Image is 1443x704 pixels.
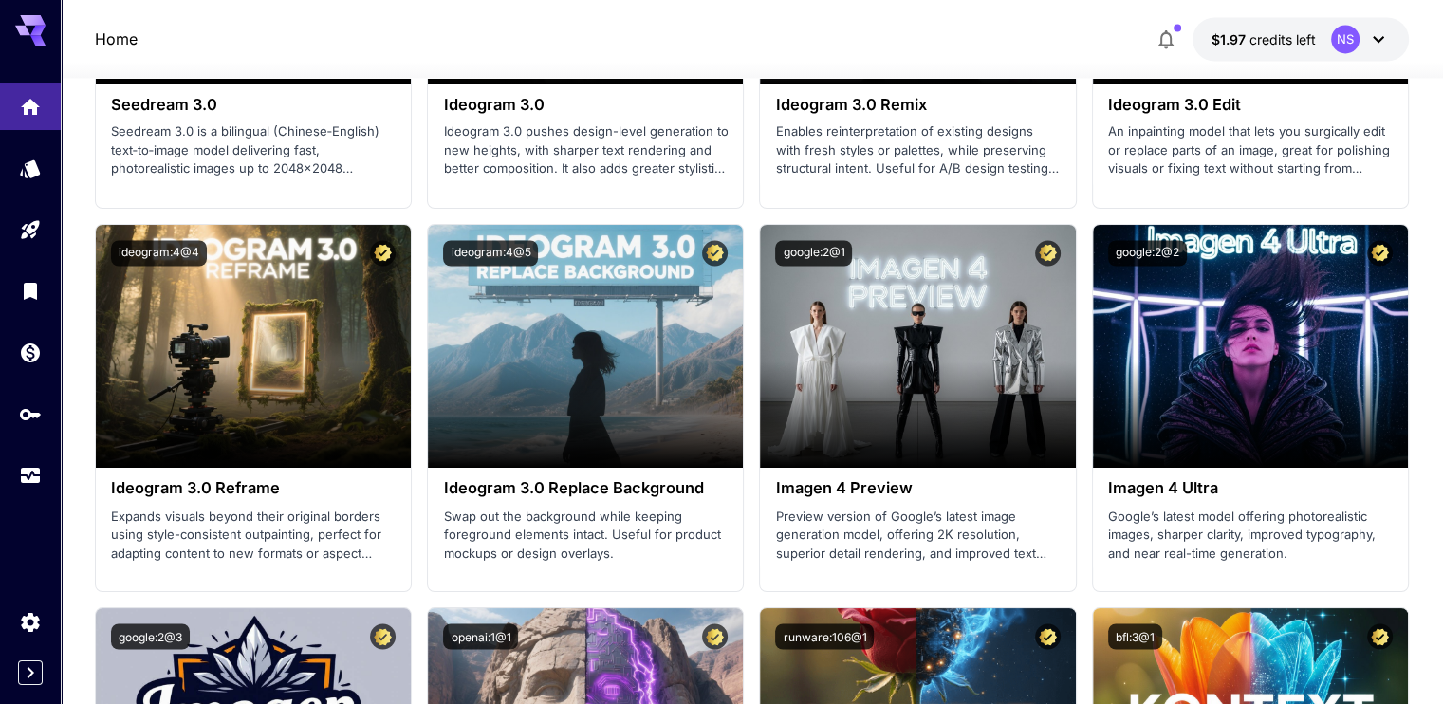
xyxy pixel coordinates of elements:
div: Settings [19,610,42,634]
div: $1.9674 [1212,29,1316,49]
nav: breadcrumb [95,28,138,50]
span: $1.97 [1212,31,1249,47]
button: Certified Model – Vetted for best performance and includes a commercial license. [1367,623,1393,649]
p: Swap out the background while keeping foreground elements intact. Useful for product mockups or d... [443,507,728,563]
div: NS [1331,25,1360,53]
p: Google’s latest model offering photorealistic images, sharper clarity, improved typography, and n... [1108,507,1393,563]
div: Usage [19,464,42,488]
button: $1.9674NS [1193,17,1409,61]
p: Enables reinterpretation of existing designs with fresh styles or palettes, while preserving stru... [775,122,1060,178]
button: Certified Model – Vetted for best performance and includes a commercial license. [1367,240,1393,266]
a: Home [95,28,138,50]
p: Seedream 3.0 is a bilingual (Chinese‑English) text‑to‑image model delivering fast, photorealistic... [111,122,396,178]
span: credits left [1249,31,1316,47]
h3: Ideogram 3.0 [443,96,728,114]
button: google:2@2 [1108,240,1187,266]
img: alt [428,225,743,468]
h3: Ideogram 3.0 Replace Background [443,479,728,497]
button: Certified Model – Vetted for best performance and includes a commercial license. [370,240,396,266]
button: Certified Model – Vetted for best performance and includes a commercial license. [702,240,728,266]
button: ideogram:4@5 [443,240,538,266]
h3: Imagen 4 Preview [775,479,1060,497]
button: bfl:3@1 [1108,623,1162,649]
div: Library [19,279,42,303]
h3: Seedream 3.0 [111,96,396,114]
button: Certified Model – Vetted for best performance and includes a commercial license. [370,623,396,649]
button: google:2@1 [775,240,852,266]
h3: Ideogram 3.0 Reframe [111,479,396,497]
div: Home [19,89,42,113]
button: runware:106@1 [775,623,874,649]
div: Models [19,157,42,180]
img: alt [760,225,1075,468]
button: google:2@3 [111,623,190,649]
h3: Imagen 4 Ultra [1108,479,1393,497]
p: Preview version of Google’s latest image generation model, offering 2K resolution, superior detai... [775,507,1060,563]
p: Ideogram 3.0 pushes design-level generation to new heights, with sharper text rendering and bette... [443,122,728,178]
button: Certified Model – Vetted for best performance and includes a commercial license. [1035,240,1061,266]
div: Wallet [19,341,42,364]
img: alt [96,225,411,468]
button: Certified Model – Vetted for best performance and includes a commercial license. [702,623,728,649]
h3: Ideogram 3.0 Edit [1108,96,1393,114]
img: alt [1093,225,1408,468]
div: Playground [19,218,42,242]
button: openai:1@1 [443,623,518,649]
button: Expand sidebar [18,660,43,685]
div: API Keys [19,402,42,426]
button: ideogram:4@4 [111,240,207,266]
button: Certified Model – Vetted for best performance and includes a commercial license. [1035,623,1061,649]
h3: Ideogram 3.0 Remix [775,96,1060,114]
p: Expands visuals beyond their original borders using style-consistent outpainting, perfect for ada... [111,507,396,563]
p: An inpainting model that lets you surgically edit or replace parts of an image, great for polishi... [1108,122,1393,178]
